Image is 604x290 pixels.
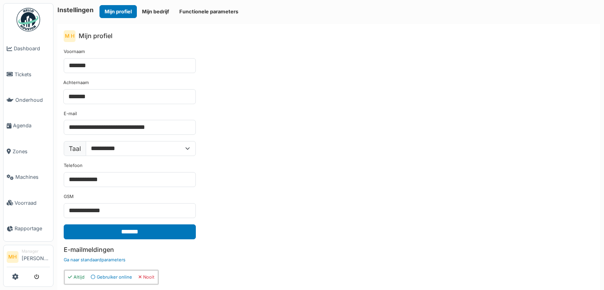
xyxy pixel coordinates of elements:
li: MH [7,251,18,263]
label: Telefoon [64,162,83,169]
label: Taal [64,141,86,156]
h6: Mijn profiel [79,32,112,40]
span: Onderhoud [15,96,50,104]
img: Badge_color-CXgf-gQk.svg [17,8,40,31]
span: Voorraad [15,199,50,207]
a: Agenda [4,113,53,138]
div: Manager [22,248,50,254]
button: Functionele parameters [174,5,243,18]
span: Rapportage [15,225,50,232]
div: M H [64,30,75,42]
span: Zones [13,148,50,155]
label: E-mail [64,110,77,117]
div: Gebruiker online [91,274,132,281]
button: Mijn bedrijf [137,5,174,18]
label: Voornaam [64,48,85,55]
a: Rapportage [4,216,53,241]
div: Altijd [68,274,85,281]
span: Agenda [13,122,50,129]
a: Zones [4,139,53,164]
a: Voorraad [4,190,53,215]
a: MH Manager[PERSON_NAME] [7,248,50,267]
a: Machines [4,164,53,190]
h6: Instellingen [57,6,94,14]
div: Nooit [138,274,155,281]
label: Achternaam [63,79,89,86]
h6: E-mailmeldingen [64,246,594,253]
span: Dashboard [14,45,50,52]
a: Onderhoud [4,87,53,113]
label: GSM [64,193,74,200]
button: Mijn profiel [99,5,137,18]
span: Machines [15,173,50,181]
a: Tickets [4,61,53,87]
li: [PERSON_NAME] [22,248,50,265]
a: Ga naar standaardparameters [64,257,125,262]
span: Tickets [15,71,50,78]
a: Dashboard [4,36,53,61]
